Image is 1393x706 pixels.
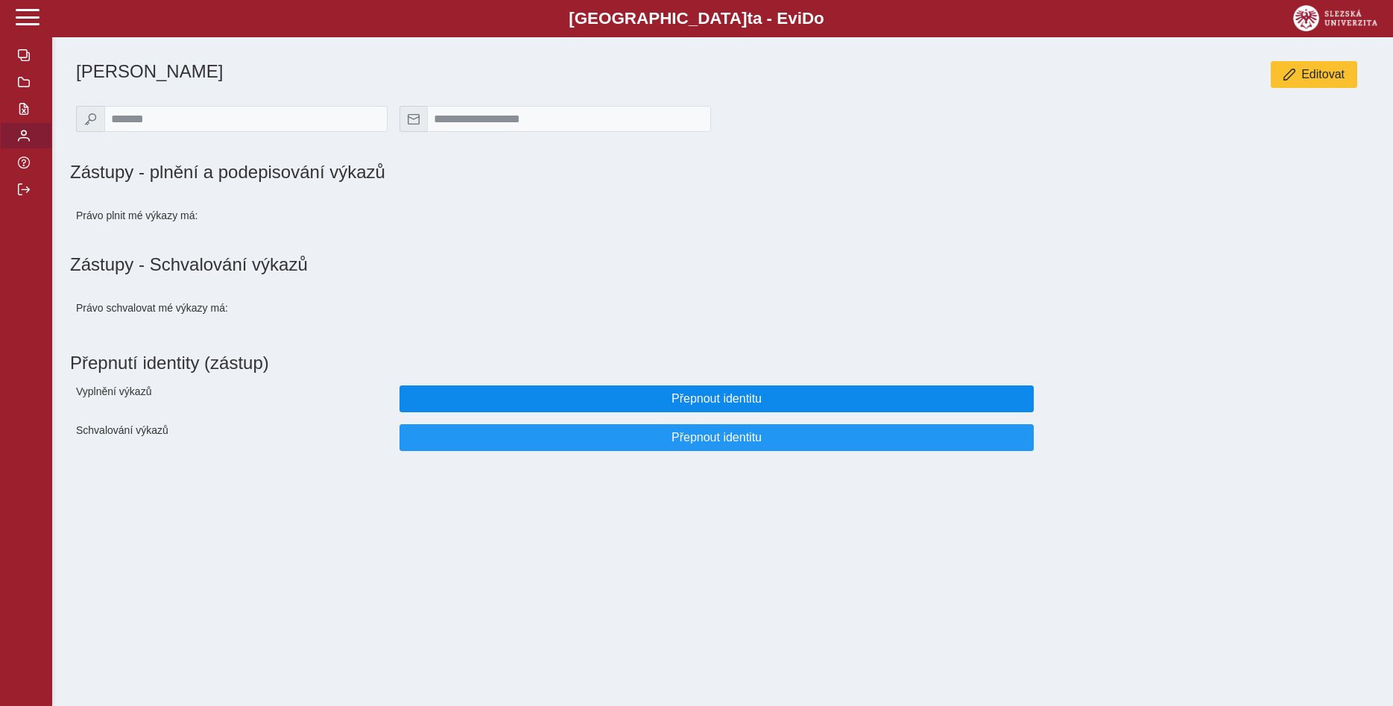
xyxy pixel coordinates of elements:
span: o [814,9,824,28]
h1: Zástupy - Schvalování výkazů [70,254,1375,275]
img: logo_web_su.png [1293,5,1377,31]
h1: [PERSON_NAME] [76,61,926,82]
span: t [747,9,752,28]
span: Přepnout identitu [412,392,1022,406]
h1: Přepnutí identity (zástup) [70,347,1363,379]
div: Právo plnit mé výkazy má: [70,195,394,236]
h1: Zástupy - plnění a podepisování výkazů [70,162,926,183]
div: Vyplnění výkazů [70,379,394,418]
span: Přepnout identitu [412,431,1022,444]
div: Schvalování výkazů [70,418,394,457]
b: [GEOGRAPHIC_DATA] a - Evi [45,9,1348,28]
span: Editovat [1301,68,1345,81]
button: Editovat [1271,61,1357,88]
div: Právo schvalovat mé výkazy má: [70,287,394,329]
button: Přepnout identitu [399,424,1035,451]
button: Přepnout identitu [399,385,1035,412]
span: D [802,9,814,28]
